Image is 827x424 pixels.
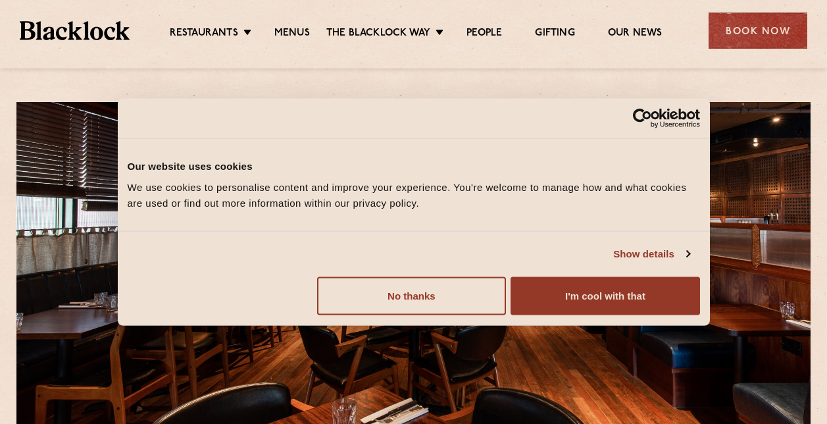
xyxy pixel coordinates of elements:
[709,13,807,49] div: Book Now
[20,21,130,40] img: BL_Textured_Logo-footer-cropped.svg
[274,27,310,41] a: Menus
[511,277,699,315] button: I'm cool with that
[585,109,700,128] a: Usercentrics Cookiebot - opens in a new window
[535,27,574,41] a: Gifting
[466,27,502,41] a: People
[613,246,689,262] a: Show details
[326,27,430,41] a: The Blacklock Way
[608,27,663,41] a: Our News
[317,277,506,315] button: No thanks
[128,159,700,174] div: Our website uses cookies
[170,27,238,41] a: Restaurants
[128,179,700,211] div: We use cookies to personalise content and improve your experience. You're welcome to manage how a...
